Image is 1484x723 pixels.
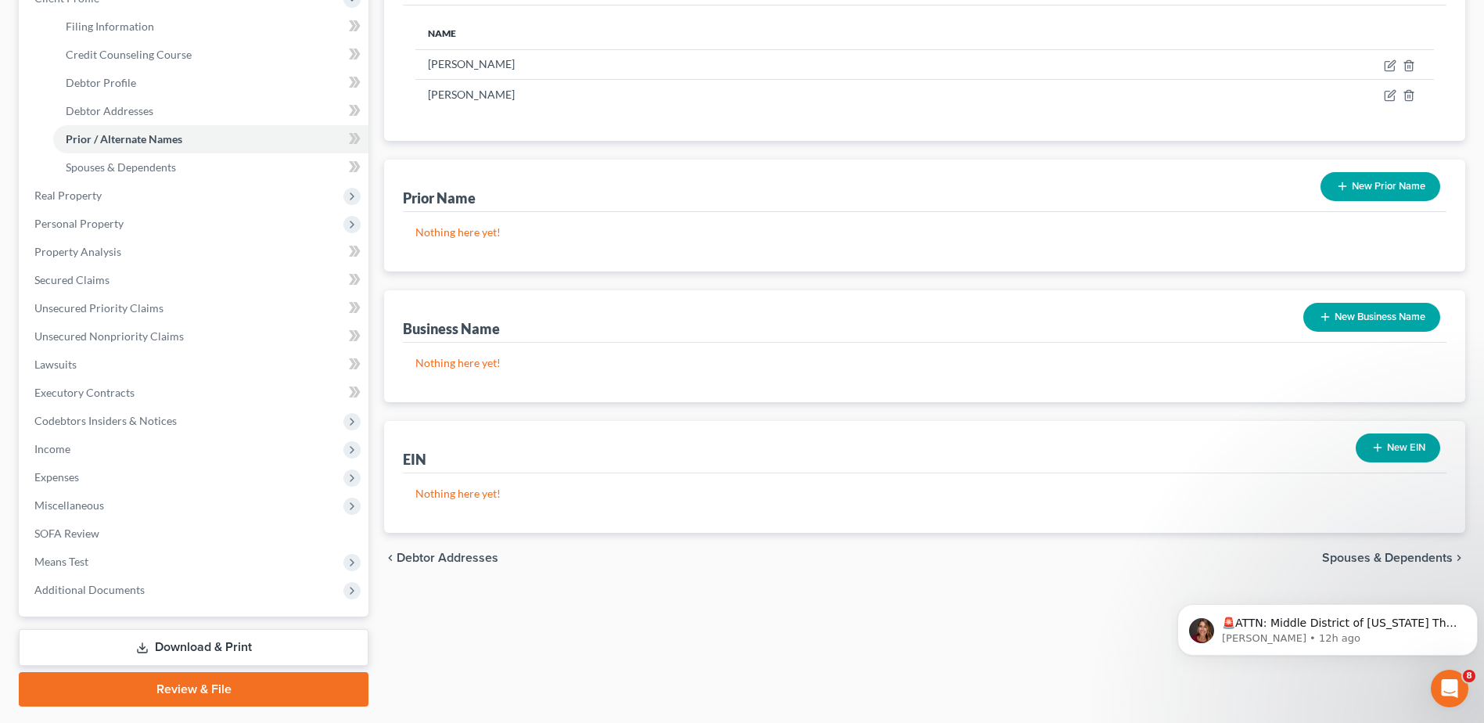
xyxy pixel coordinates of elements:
th: Name [415,18,1069,49]
span: Codebtors Insiders & Notices [34,414,177,427]
span: 8 [1463,670,1475,682]
button: chevron_left Debtor Addresses [384,552,498,564]
i: chevron_left [384,552,397,564]
a: Review & File [19,672,368,707]
span: Debtor Addresses [66,104,153,117]
span: Means Test [34,555,88,568]
span: Income [34,442,70,455]
span: Prior / Alternate Names [66,132,182,146]
p: Nothing here yet! [415,225,1434,240]
span: Debtor Profile [66,76,136,89]
a: Spouses & Dependents [53,153,368,182]
span: SOFA Review [34,527,99,540]
a: Download & Print [19,629,368,666]
span: Property Analysis [34,245,121,258]
a: Secured Claims [22,266,368,294]
button: New EIN [1356,433,1440,462]
a: Credit Counseling Course [53,41,368,69]
div: EIN [403,450,426,469]
span: Executory Contracts [34,386,135,399]
a: Unsecured Nonpriority Claims [22,322,368,351]
a: Unsecured Priority Claims [22,294,368,322]
span: Spouses & Dependents [1322,552,1453,564]
span: Additional Documents [34,583,145,596]
span: Expenses [34,470,79,484]
div: Business Name [403,319,500,338]
span: Credit Counseling Course [66,48,192,61]
span: Miscellaneous [34,498,104,512]
a: Prior / Alternate Names [53,125,368,153]
td: [PERSON_NAME] [415,80,1069,110]
a: SOFA Review [22,520,368,548]
a: Filing Information [53,13,368,41]
button: New Prior Name [1321,172,1440,201]
a: Lawsuits [22,351,368,379]
button: Spouses & Dependents chevron_right [1322,552,1465,564]
span: Debtor Addresses [397,552,498,564]
a: Debtor Addresses [53,97,368,125]
iframe: Intercom notifications message [1171,571,1484,681]
p: Nothing here yet! [415,486,1434,502]
p: Nothing here yet! [415,355,1434,371]
a: Property Analysis [22,238,368,266]
button: New Business Name [1303,303,1440,332]
a: Debtor Profile [53,69,368,97]
span: Spouses & Dependents [66,160,176,174]
a: Executory Contracts [22,379,368,407]
i: chevron_right [1453,552,1465,564]
iframe: Intercom live chat [1431,670,1468,707]
span: Secured Claims [34,273,110,286]
span: Real Property [34,189,102,202]
span: Personal Property [34,217,124,230]
span: Unsecured Priority Claims [34,301,163,315]
span: Filing Information [66,20,154,33]
div: Prior Name [403,189,476,207]
td: [PERSON_NAME] [415,49,1069,79]
span: Unsecured Nonpriority Claims [34,329,184,343]
span: Lawsuits [34,358,77,371]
